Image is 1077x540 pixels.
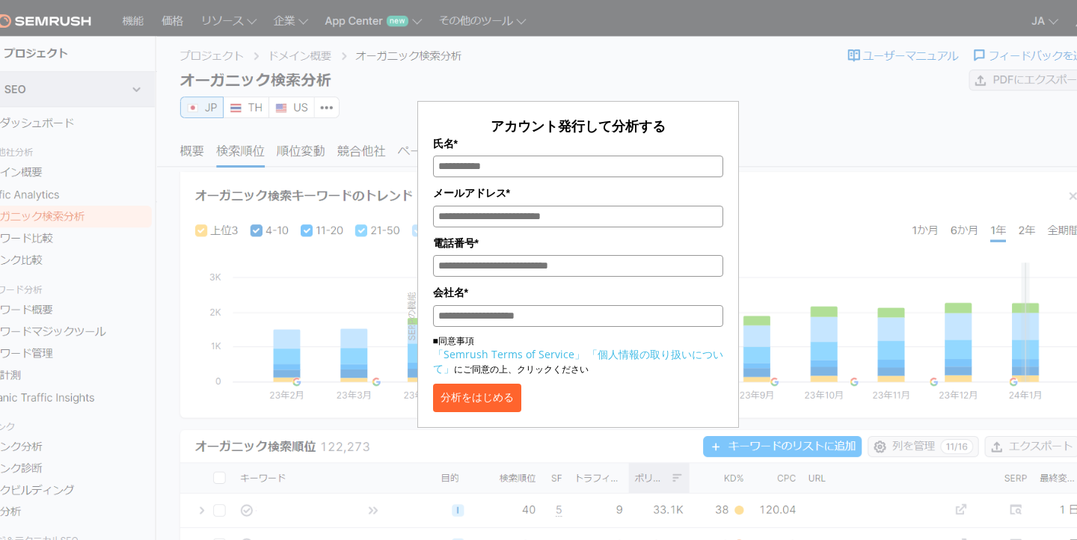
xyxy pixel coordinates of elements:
[433,384,521,412] button: 分析をはじめる
[433,185,723,201] label: メールアドレス*
[433,235,723,251] label: 電話番号*
[433,334,723,376] p: ■同意事項 にご同意の上、クリックください
[433,347,723,375] a: 「個人情報の取り扱いについて」
[491,117,666,135] span: アカウント発行して分析する
[433,347,585,361] a: 「Semrush Terms of Service」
